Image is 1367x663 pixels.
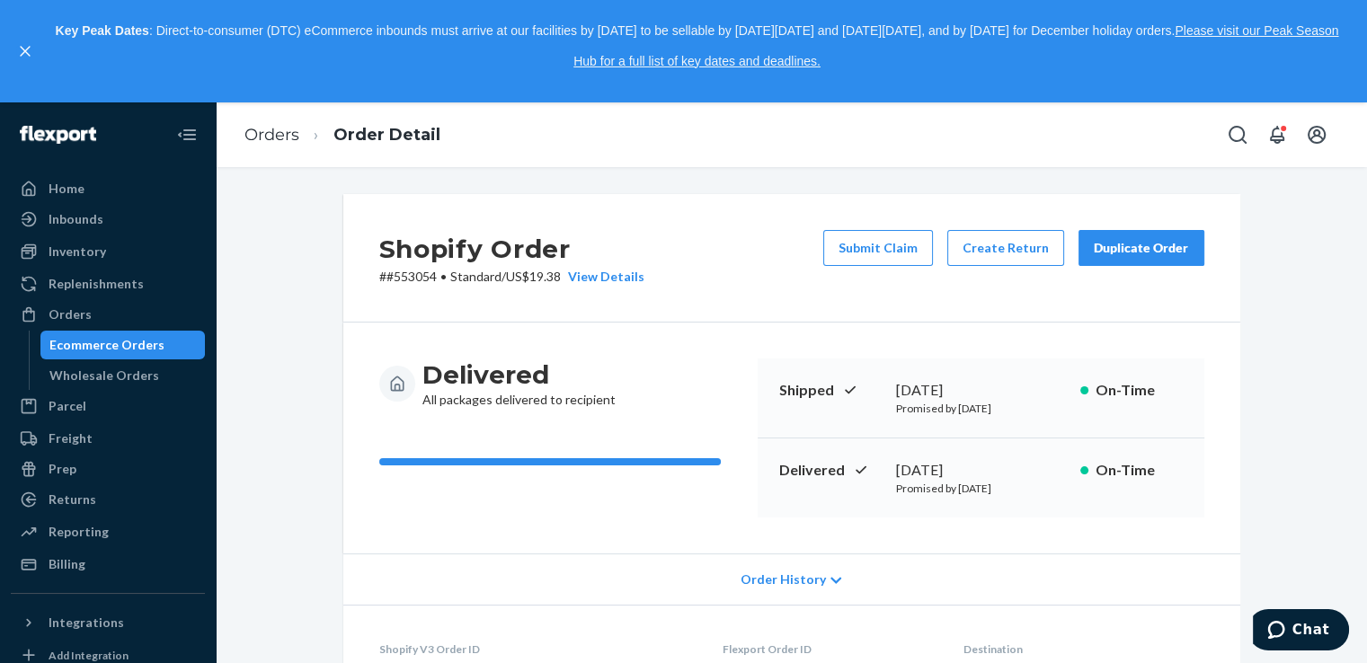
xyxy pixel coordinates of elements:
[1096,380,1183,401] p: On-Time
[450,269,502,284] span: Standard
[49,180,84,198] div: Home
[169,117,205,153] button: Close Navigation
[49,275,144,293] div: Replenishments
[1094,239,1189,257] div: Duplicate Order
[49,397,86,415] div: Parcel
[723,641,935,657] dt: Flexport Order ID
[11,424,205,453] a: Freight
[379,641,694,657] dt: Shopify V3 Order ID
[11,550,205,579] a: Billing
[49,491,96,508] div: Returns
[11,270,205,298] a: Replenishments
[49,614,124,632] div: Integrations
[49,555,85,573] div: Billing
[1220,117,1256,153] button: Open Search Box
[379,230,644,268] h2: Shopify Order
[896,460,1066,481] div: [DATE]
[49,336,164,354] div: Ecommerce Orders
[741,570,826,588] span: Order History
[11,300,205,329] a: Orders
[11,392,205,420] a: Parcel
[11,205,205,234] a: Inbounds
[440,269,447,284] span: •
[561,268,644,286] button: View Details
[230,109,455,162] ol: breadcrumbs
[244,125,299,145] a: Orders
[49,460,76,478] div: Prep
[11,485,205,514] a: Returns
[573,23,1338,68] a: Please visit our Peak Season Hub for a full list of key dates and deadlines.
[11,517,205,546] a: Reporting
[333,125,440,145] a: Order Detail
[49,523,109,541] div: Reporting
[56,23,149,38] strong: Key Peak Dates
[49,243,106,261] div: Inventory
[379,268,644,286] p: # #553054 / US$19.38
[11,608,205,637] button: Integrations
[963,641,1203,657] dt: Destination
[896,380,1066,401] div: [DATE]
[896,401,1066,416] p: Promised by [DATE]
[1253,609,1349,654] iframe: Opens a widget where you can chat to one of our agents
[16,42,34,60] button: close,
[1079,230,1204,266] button: Duplicate Order
[43,16,1351,76] p: : Direct-to-consumer (DTC) eCommerce inbounds must arrive at our facilities by [DATE] to be sella...
[779,460,882,481] p: Delivered
[11,237,205,266] a: Inventory
[11,174,205,203] a: Home
[1299,117,1335,153] button: Open account menu
[823,230,933,266] button: Submit Claim
[422,358,616,409] div: All packages delivered to recipient
[49,367,159,385] div: Wholesale Orders
[947,230,1064,266] button: Create Return
[49,429,93,447] div: Freight
[896,481,1066,496] p: Promised by [DATE]
[20,126,96,144] img: Flexport logo
[1096,460,1183,481] p: On-Time
[1259,117,1295,153] button: Open notifications
[779,380,882,401] p: Shipped
[40,361,206,390] a: Wholesale Orders
[11,455,205,483] a: Prep
[49,648,129,663] div: Add Integration
[49,305,92,323] div: Orders
[40,331,206,359] a: Ecommerce Orders
[49,210,103,228] div: Inbounds
[422,358,616,391] h3: Delivered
